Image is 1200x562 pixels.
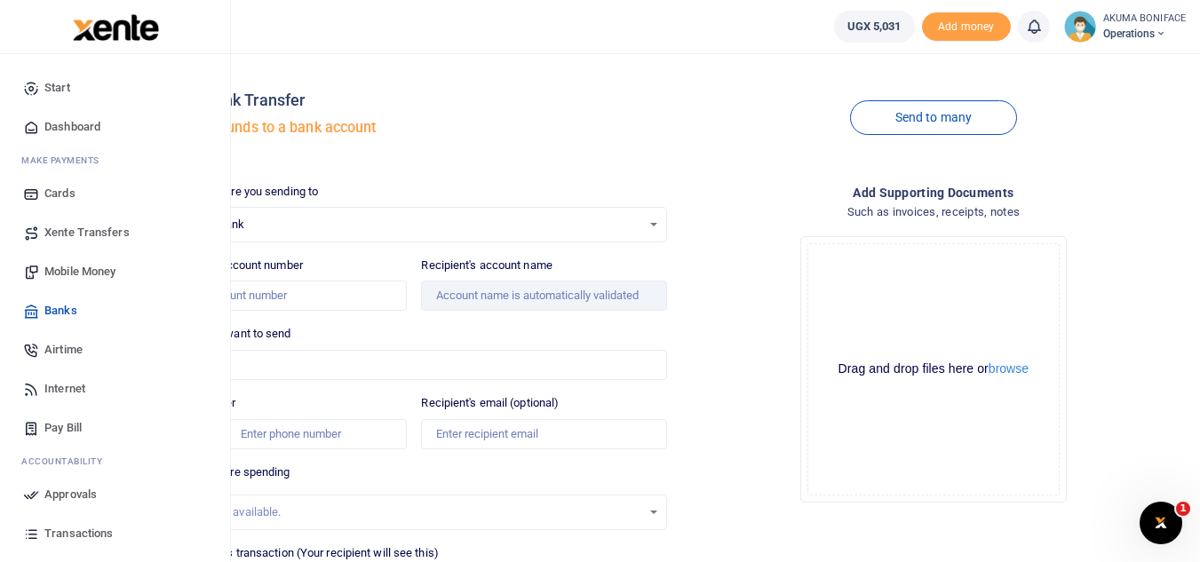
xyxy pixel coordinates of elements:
span: Transactions [44,525,113,542]
label: Recipient's account name [421,257,552,274]
a: Dashboard [14,107,216,146]
a: Mobile Money [14,252,216,291]
span: countability [35,455,102,468]
label: Recipient's email (optional) [421,394,559,412]
a: profile-user AKUMA BONIFACE Operations [1064,11,1186,43]
span: Pay Bill [44,419,82,437]
span: Add money [922,12,1011,42]
span: Select a bank [175,216,640,234]
a: logo-small logo-large logo-large [71,20,159,33]
a: Pay Bill [14,408,216,447]
span: 1 [1176,502,1190,516]
span: Xente Transfers [44,224,130,241]
div: No options available. [175,503,640,521]
h4: Such as invoices, receipts, notes [681,202,1186,222]
a: Transactions [14,514,216,553]
li: M [14,146,216,174]
img: profile-user [1064,11,1096,43]
li: Toup your wallet [922,12,1011,42]
a: Send to many [850,100,1017,135]
span: Mobile Money [44,263,115,281]
div: File Uploader [800,236,1067,503]
a: Start [14,68,216,107]
small: AKUMA BONIFACE [1103,12,1186,27]
span: UGX 5,031 [847,18,902,36]
a: Cards [14,174,216,213]
span: Banks [44,302,77,320]
span: Operations [1103,26,1186,42]
a: Banks [14,291,216,330]
input: Enter phone number [162,419,407,449]
span: ake Payments [30,154,99,167]
input: UGX [162,350,666,380]
h5: Transfer funds to a bank account [162,119,666,137]
span: Dashboard [44,118,100,136]
span: Start [44,79,70,97]
button: browse [989,362,1029,375]
a: Xente Transfers [14,213,216,252]
span: Approvals [44,486,97,503]
span: Internet [44,380,85,398]
h4: Local Bank Transfer [162,91,666,110]
h4: Add supporting Documents [681,183,1186,202]
label: Which bank are you sending to [162,183,318,201]
input: Account name is automatically validated [421,281,666,311]
input: Enter account number [162,281,407,311]
a: Airtime [14,330,216,369]
li: Wallet ballance [827,11,922,43]
label: Memo for this transaction (Your recipient will see this) [162,544,439,562]
a: Approvals [14,475,216,514]
a: Internet [14,369,216,408]
a: Add money [922,19,1011,32]
img: logo-large [73,14,159,41]
div: Drag and drop files here or [808,360,1059,377]
input: Enter recipient email [421,419,666,449]
span: Airtime [44,341,83,359]
span: Cards [44,185,75,202]
label: Recipient's account number [162,257,303,274]
a: UGX 5,031 [834,11,915,43]
iframe: Intercom live chat [1140,502,1182,544]
li: Ac [14,447,216,475]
